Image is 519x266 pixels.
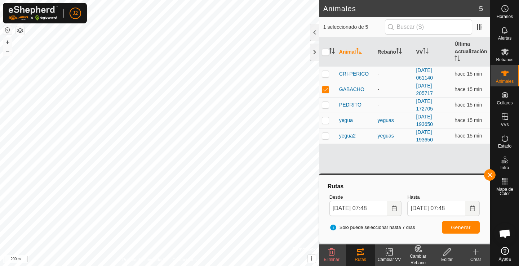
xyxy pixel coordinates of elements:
span: Collares [497,101,513,105]
span: VVs [501,122,509,127]
button: + [3,38,12,46]
div: Chat abierto [494,223,516,244]
span: CRI-PERICO [339,70,369,78]
div: Crear [461,256,490,263]
button: Choose Date [465,201,480,216]
span: 6 oct 2025, 7:33 [454,133,482,139]
span: Animales [496,79,514,84]
th: Rebaño [375,37,413,67]
p-sorticon: Activar para ordenar [396,49,402,55]
a: [DATE] 061140 [416,67,433,81]
th: Animal [336,37,375,67]
span: yegua [339,117,353,124]
span: J2 [73,9,78,17]
span: Estado [498,144,511,148]
p-sorticon: Activar para ordenar [454,57,460,62]
span: GABACHO [339,86,364,93]
span: Infra [500,166,509,170]
button: Generar [442,221,480,234]
span: PEDRITO [339,101,361,109]
span: 6 oct 2025, 7:33 [454,71,482,77]
span: 6 oct 2025, 7:32 [454,86,482,92]
th: VV [413,37,452,67]
a: Política de Privacidad [122,257,164,263]
p-sorticon: Activar para ordenar [423,49,429,55]
span: Mapa de Calor [492,187,517,196]
label: Hasta [407,194,480,201]
span: Solo puede seleccionar hasta 7 días [329,224,415,231]
a: [DATE] 193650 [416,129,433,143]
label: Desde [329,194,402,201]
p-sorticon: Activar para ordenar [329,49,335,55]
div: yeguas [378,117,411,124]
div: Cambiar Rebaño [404,253,432,266]
div: - [378,86,411,93]
input: Buscar (S) [385,19,472,35]
span: 6 oct 2025, 7:33 [454,102,482,108]
div: - [378,70,411,78]
div: - [378,101,411,109]
h2: Animales [323,4,479,13]
span: yegua2 [339,132,356,140]
span: Generar [451,225,471,230]
button: Choose Date [387,201,402,216]
th: Última Actualización [452,37,490,67]
div: Rutas [346,256,375,263]
a: [DATE] 193650 [416,114,433,127]
button: – [3,47,12,56]
a: [DATE] 172705 [416,98,433,112]
span: i [311,256,312,262]
span: Eliminar [324,257,339,262]
button: Restablecer Mapa [3,26,12,35]
button: Capas del Mapa [16,26,25,35]
span: 6 oct 2025, 7:33 [454,117,482,123]
img: Logo Gallagher [9,6,58,21]
span: Rebaños [496,58,513,62]
span: 1 seleccionado de 5 [323,23,385,31]
span: Ayuda [499,257,511,261]
a: Ayuda [491,244,519,264]
span: Horarios [497,14,513,19]
div: Rutas [327,182,483,191]
div: Editar [432,256,461,263]
div: yeguas [378,132,411,140]
button: i [308,255,316,263]
span: 5 [479,3,483,14]
a: [DATE] 205717 [416,83,433,96]
div: Cambiar VV [375,256,404,263]
p-sorticon: Activar para ordenar [356,49,362,55]
span: Alertas [498,36,511,40]
a: Contáctenos [172,257,196,263]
